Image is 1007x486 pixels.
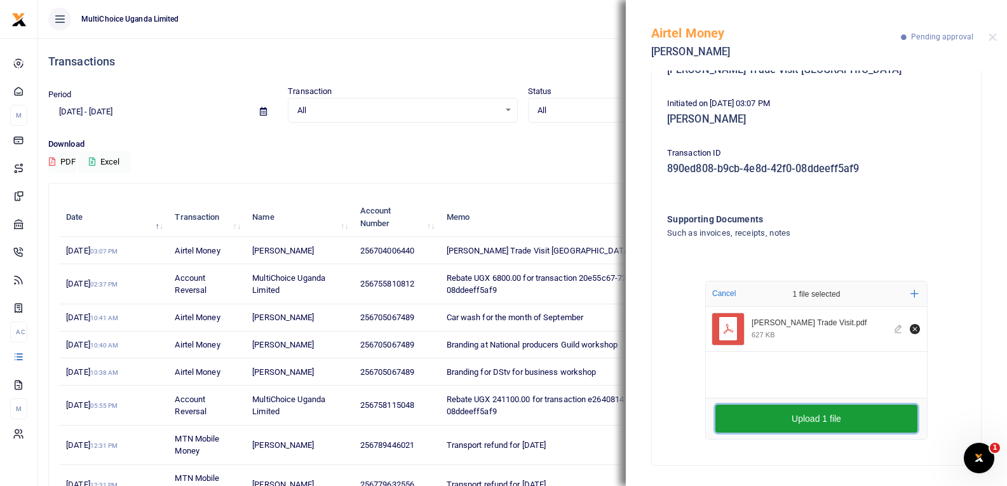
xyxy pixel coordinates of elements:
span: Branding for DStv for business workshop [447,367,597,377]
button: Close [989,33,997,41]
span: [PERSON_NAME] [252,367,314,377]
small: 12:31 PM [90,442,118,449]
small: 02:37 PM [90,281,118,288]
span: Transport refund for [DATE] [447,440,546,450]
iframe: Intercom live chat [964,443,994,473]
button: Edit file Ben Omoding Trade Visit.pdf [892,322,906,336]
span: [DATE] [66,367,118,377]
span: [PERSON_NAME] [252,340,314,349]
span: 256705067489 [360,313,414,322]
span: Airtel Money [175,340,220,349]
a: logo-small logo-large logo-large [11,14,27,24]
h5: [PERSON_NAME] [651,46,901,58]
li: M [10,105,27,126]
button: Excel [78,151,130,173]
input: select period [48,101,250,123]
span: Car wash for the month of September [447,313,584,322]
span: [PERSON_NAME] Trade Visit [GEOGRAPHIC_DATA] [447,246,630,255]
button: Remove file [908,322,922,336]
p: Initiated on [DATE] 03:07 PM [667,97,966,111]
span: 256789446021 [360,440,414,450]
span: Rebate UGX 241100.00 for transaction e2640814-12b0-4be8-3ca8-08ddeeff5af9 [447,395,689,417]
div: File Uploader [705,281,928,440]
small: 03:07 PM [90,248,118,255]
label: Period [48,88,72,101]
h5: Airtel Money [651,25,901,41]
span: [DATE] [66,400,118,410]
span: 256704006440 [360,246,414,255]
span: [DATE] [66,340,118,349]
span: MultiChoice Uganda Limited [252,395,325,417]
span: [DATE] [66,440,118,450]
label: Transaction [288,85,332,98]
th: Date: activate to sort column descending [59,198,168,237]
li: Ac [10,321,27,342]
p: Transaction ID [667,147,966,160]
small: 05:55 PM [90,402,118,409]
th: Memo: activate to sort column ascending [439,198,703,237]
th: Transaction: activate to sort column ascending [168,198,245,237]
small: 10:41 AM [90,314,119,321]
span: 256705067489 [360,340,414,349]
span: 256705067489 [360,367,414,377]
div: 627 KB [752,330,775,339]
span: Account Reversal [175,273,206,295]
span: Rebate UGX 6800.00 for transaction 20e55c67-72ab-4ff6-3fa7-08ddeeff5af9 [447,273,676,295]
button: PDF [48,151,76,173]
span: 1 [990,443,1000,453]
label: Status [528,85,552,98]
span: Airtel Money [175,246,220,255]
span: [PERSON_NAME] [252,440,314,450]
span: Airtel Money [175,367,220,377]
span: [DATE] [66,246,118,255]
span: Branding at National producers Guild workshop [447,340,618,349]
h5: 890ed808-b9cb-4e8d-42f0-08ddeeff5af9 [667,163,966,175]
span: 256758115048 [360,400,414,410]
div: 1 file selected [762,281,870,307]
img: logo-small [11,12,27,27]
th: Account Number: activate to sort column ascending [353,198,440,237]
button: Cancel [708,285,740,302]
small: 10:38 AM [90,369,119,376]
span: Account Reversal [175,395,206,417]
span: [DATE] [66,313,118,322]
p: Download [48,138,997,151]
span: All [297,104,499,117]
button: Add more files [905,285,924,303]
h4: Transactions [48,55,997,69]
th: Name: activate to sort column ascending [245,198,353,237]
div: Ben Omoding Trade Visit.pdf [752,318,887,328]
span: [PERSON_NAME] [252,246,314,255]
li: M [10,398,27,419]
span: Airtel Money [175,313,220,322]
span: MTN Mobile Money [175,434,219,456]
span: MultiChoice Uganda Limited [252,273,325,295]
span: MultiChoice Uganda Limited [76,13,184,25]
button: Upload 1 file [715,405,917,433]
h4: Supporting Documents [667,212,914,226]
h5: [PERSON_NAME] [667,113,966,126]
span: 256755810812 [360,279,414,288]
small: 10:40 AM [90,342,119,349]
span: [DATE] [66,279,118,288]
span: All [537,104,739,117]
span: [PERSON_NAME] [252,313,314,322]
span: Pending approval [911,32,973,41]
h4: Such as invoices, receipts, notes [667,226,914,240]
